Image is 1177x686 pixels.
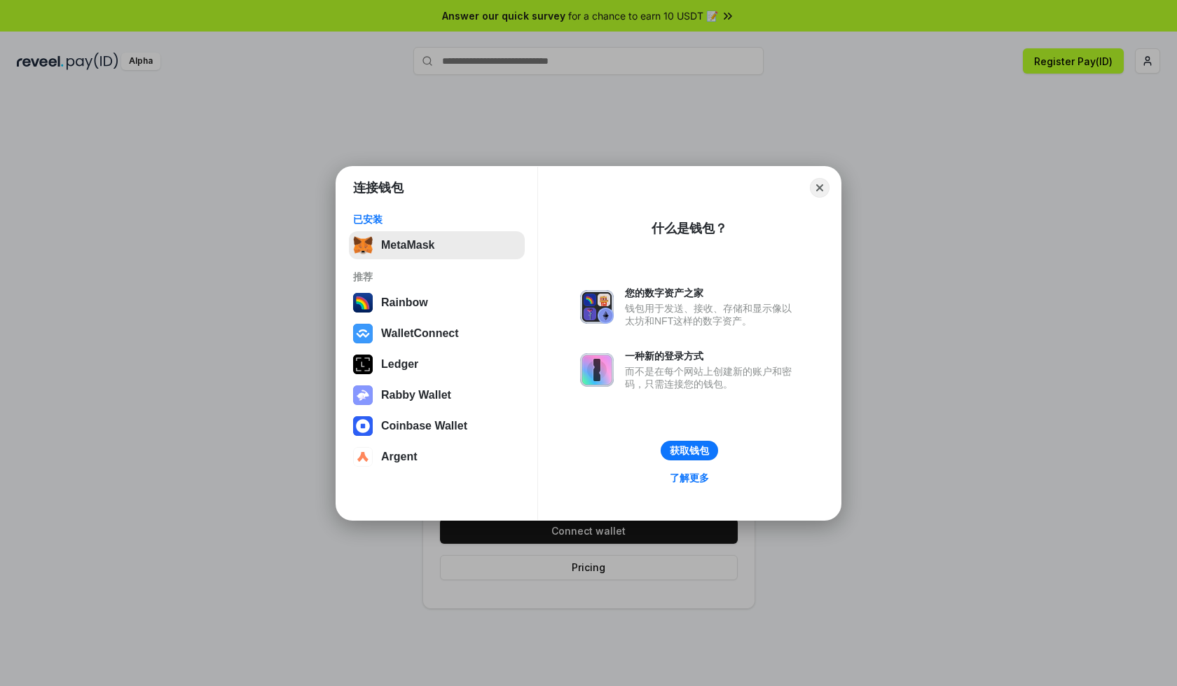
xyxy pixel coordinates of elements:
[349,381,525,409] button: Rabby Wallet
[661,469,717,487] a: 了解更多
[353,270,521,283] div: 推荐
[353,447,373,467] img: svg+xml,%3Csvg%20width%3D%2228%22%20height%3D%2228%22%20viewBox%3D%220%200%2028%2028%22%20fill%3D...
[580,290,614,324] img: svg+xml,%3Csvg%20xmlns%3D%22http%3A%2F%2Fwww.w3.org%2F2000%2Fsvg%22%20fill%3D%22none%22%20viewBox...
[353,385,373,405] img: svg+xml,%3Csvg%20xmlns%3D%22http%3A%2F%2Fwww.w3.org%2F2000%2Fsvg%22%20fill%3D%22none%22%20viewBox...
[670,472,709,484] div: 了解更多
[353,213,521,226] div: 已安装
[625,365,799,390] div: 而不是在每个网站上创建新的账户和密码，只需连接您的钱包。
[381,389,451,402] div: Rabby Wallet
[349,350,525,378] button: Ledger
[349,412,525,440] button: Coinbase Wallet
[349,231,525,259] button: MetaMask
[625,350,799,362] div: 一种新的登录方式
[625,287,799,299] div: 您的数字资产之家
[810,178,830,198] button: Close
[381,420,467,432] div: Coinbase Wallet
[670,444,709,457] div: 获取钱包
[661,441,718,460] button: 获取钱包
[353,293,373,313] img: svg+xml,%3Csvg%20width%3D%22120%22%20height%3D%22120%22%20viewBox%3D%220%200%20120%20120%22%20fil...
[381,296,428,309] div: Rainbow
[353,324,373,343] img: svg+xml,%3Csvg%20width%3D%2228%22%20height%3D%2228%22%20viewBox%3D%220%200%2028%2028%22%20fill%3D...
[381,451,418,463] div: Argent
[381,327,459,340] div: WalletConnect
[580,353,614,387] img: svg+xml,%3Csvg%20xmlns%3D%22http%3A%2F%2Fwww.w3.org%2F2000%2Fsvg%22%20fill%3D%22none%22%20viewBox...
[353,179,404,196] h1: 连接钱包
[381,239,434,252] div: MetaMask
[353,355,373,374] img: svg+xml,%3Csvg%20xmlns%3D%22http%3A%2F%2Fwww.w3.org%2F2000%2Fsvg%22%20width%3D%2228%22%20height%3...
[625,302,799,327] div: 钱包用于发送、接收、存储和显示像以太坊和NFT这样的数字资产。
[652,220,727,237] div: 什么是钱包？
[353,235,373,255] img: svg+xml,%3Csvg%20fill%3D%22none%22%20height%3D%2233%22%20viewBox%3D%220%200%2035%2033%22%20width%...
[349,289,525,317] button: Rainbow
[349,320,525,348] button: WalletConnect
[353,416,373,436] img: svg+xml,%3Csvg%20width%3D%2228%22%20height%3D%2228%22%20viewBox%3D%220%200%2028%2028%22%20fill%3D...
[349,443,525,471] button: Argent
[381,358,418,371] div: Ledger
